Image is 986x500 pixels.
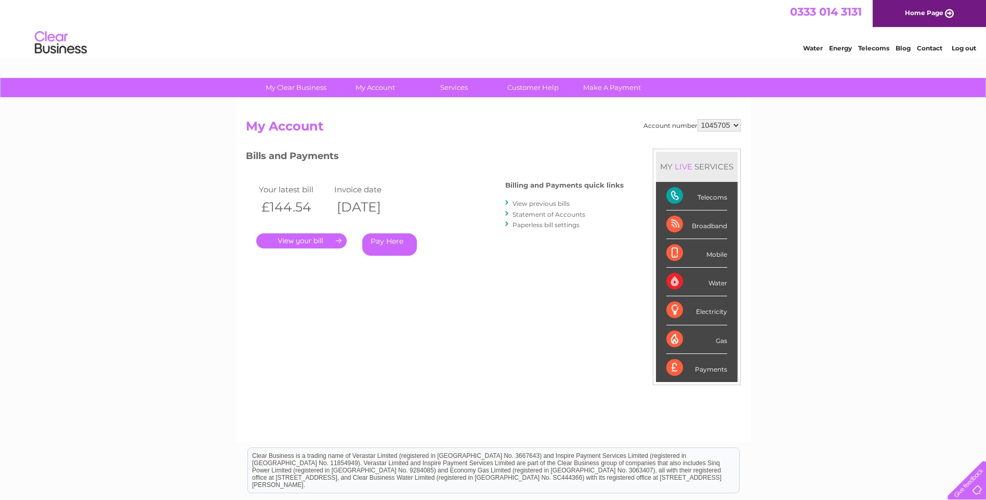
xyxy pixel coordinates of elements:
[666,210,727,239] div: Broadband
[253,78,339,97] a: My Clear Business
[803,44,823,52] a: Water
[256,196,332,218] th: £144.54
[666,325,727,354] div: Gas
[332,78,418,97] a: My Account
[411,78,497,97] a: Services
[790,5,862,18] a: 0333 014 3131
[332,196,407,218] th: [DATE]
[34,27,87,59] img: logo.png
[666,296,727,325] div: Electricity
[246,149,624,167] h3: Bills and Payments
[362,233,417,256] a: Pay Here
[666,239,727,268] div: Mobile
[246,119,741,139] h2: My Account
[858,44,889,52] a: Telecoms
[512,221,580,229] a: Paperless bill settings
[952,44,976,52] a: Log out
[490,78,576,97] a: Customer Help
[512,210,585,218] a: Statement of Accounts
[332,182,407,196] td: Invoice date
[666,268,727,296] div: Water
[512,200,570,207] a: View previous bills
[896,44,911,52] a: Blog
[829,44,852,52] a: Energy
[569,78,655,97] a: Make A Payment
[656,152,738,181] div: MY SERVICES
[917,44,942,52] a: Contact
[673,162,694,172] div: LIVE
[256,233,347,248] a: .
[256,182,332,196] td: Your latest bill
[666,354,727,382] div: Payments
[248,6,739,50] div: Clear Business is a trading name of Verastar Limited (registered in [GEOGRAPHIC_DATA] No. 3667643...
[505,181,624,189] h4: Billing and Payments quick links
[643,119,741,131] div: Account number
[666,182,727,210] div: Telecoms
